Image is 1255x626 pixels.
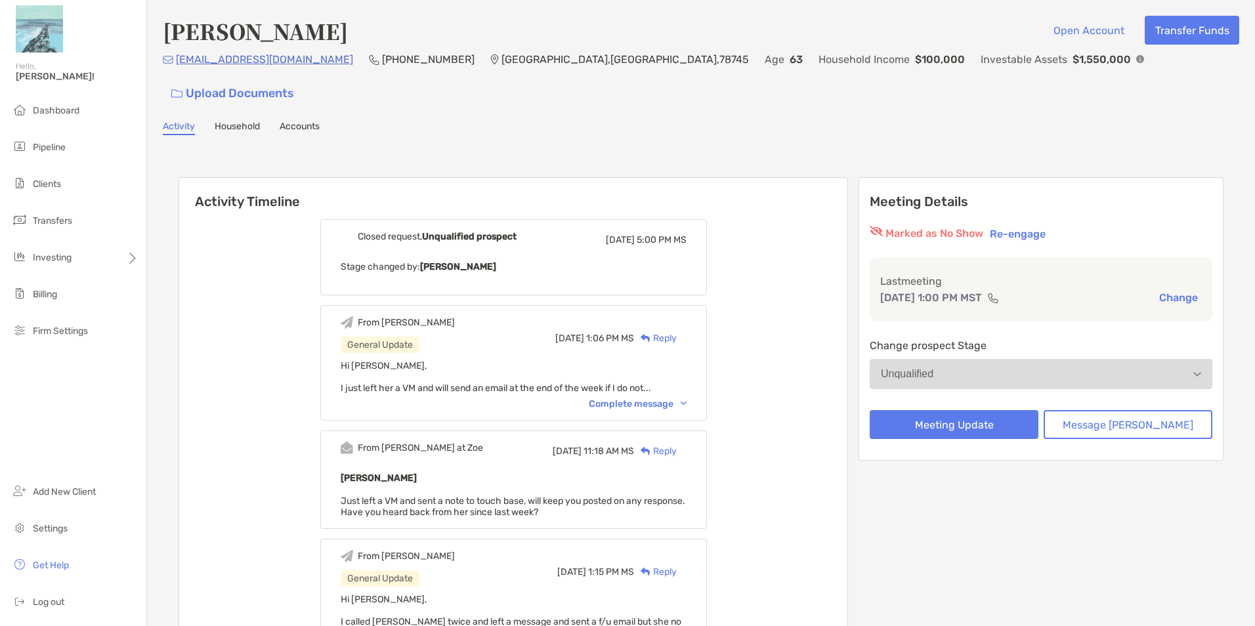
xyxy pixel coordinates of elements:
span: Clients [33,178,61,190]
h6: Activity Timeline [179,178,847,209]
button: Open Account [1043,16,1134,45]
span: 5:00 PM MS [637,234,687,245]
img: get-help icon [12,556,28,572]
p: [PHONE_NUMBER] [382,51,475,68]
p: Household Income [819,51,910,68]
div: General Update [341,570,419,587]
p: $1,550,000 [1073,51,1131,68]
img: Event icon [341,550,353,562]
img: Event icon [341,230,353,243]
span: Firm Settings [33,325,88,337]
div: Unqualified [881,368,933,380]
img: logout icon [12,593,28,609]
div: Complete message [589,398,687,409]
img: Open dropdown arrow [1193,372,1201,377]
button: Transfer Funds [1145,16,1239,45]
span: Dashboard [33,105,79,116]
div: Closed request, [358,231,517,242]
b: Unqualified prospect [422,231,517,242]
span: [DATE] [555,333,584,344]
img: Event icon [341,316,353,329]
p: Stage changed by: [341,259,687,275]
span: [DATE] [606,234,635,245]
p: $100,000 [915,51,965,68]
img: transfers icon [12,212,28,228]
img: billing icon [12,285,28,301]
div: General Update [341,337,419,353]
a: Accounts [280,121,320,135]
img: Zoe Logo [16,5,63,52]
a: Household [215,121,260,135]
img: button icon [171,89,182,98]
span: Add New Client [33,486,96,497]
a: Activity [163,121,195,135]
p: Investable Assets [981,51,1067,68]
img: Location Icon [490,54,499,65]
button: Message [PERSON_NAME] [1044,410,1212,439]
button: Meeting Update [870,410,1038,439]
p: Marked as No Show [885,226,983,241]
p: 63 [790,51,803,68]
div: From [PERSON_NAME] at Zoe [358,442,483,453]
span: Get Help [33,560,69,571]
img: red eyr [870,226,883,236]
img: Event icon [341,442,353,454]
div: Reply [634,331,677,345]
img: pipeline icon [12,138,28,154]
a: Upload Documents [163,79,303,108]
span: Billing [33,289,57,300]
span: Just left a VM and sent a note to touch base, will keep you posted on any response. Have you hear... [341,495,685,518]
img: settings icon [12,520,28,535]
p: Age [765,51,784,68]
button: Change [1155,291,1202,304]
p: Change prospect Stage [870,337,1212,354]
span: Log out [33,596,64,608]
img: Reply icon [641,447,650,455]
div: Reply [634,565,677,579]
span: [PERSON_NAME]! [16,71,138,82]
span: Investing [33,252,72,263]
span: Settings [33,523,68,534]
img: Info Icon [1136,55,1144,63]
img: clients icon [12,175,28,191]
img: Phone Icon [369,54,379,65]
button: Re-engage [986,226,1050,241]
img: add_new_client icon [12,483,28,499]
p: [GEOGRAPHIC_DATA] , [GEOGRAPHIC_DATA] , 78745 [501,51,749,68]
div: From [PERSON_NAME] [358,317,455,328]
b: [PERSON_NAME] [341,472,417,484]
p: Meeting Details [870,194,1212,210]
span: 1:06 PM MS [586,333,634,344]
span: Transfers [33,215,72,226]
b: [PERSON_NAME] [420,261,496,272]
img: investing icon [12,249,28,264]
div: Reply [634,444,677,458]
img: firm-settings icon [12,322,28,338]
span: [DATE] [553,446,582,457]
img: dashboard icon [12,102,28,117]
img: Email Icon [163,56,173,64]
button: Unqualified [870,359,1212,389]
span: 11:18 AM MS [584,446,634,457]
span: Hi [PERSON_NAME], I just left her a VM and will send an email at the end of the week if I do not... [341,360,651,394]
img: Chevron icon [681,402,687,406]
p: [EMAIL_ADDRESS][DOMAIN_NAME] [176,51,353,68]
span: Pipeline [33,142,66,153]
div: From [PERSON_NAME] [358,551,455,562]
img: Reply icon [641,568,650,576]
span: [DATE] [557,566,586,577]
img: communication type [987,293,999,303]
h4: [PERSON_NAME] [163,16,348,46]
p: Last meeting [880,273,1202,289]
span: 1:15 PM MS [588,566,634,577]
p: [DATE] 1:00 PM MST [880,289,982,306]
img: Reply icon [641,334,650,343]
